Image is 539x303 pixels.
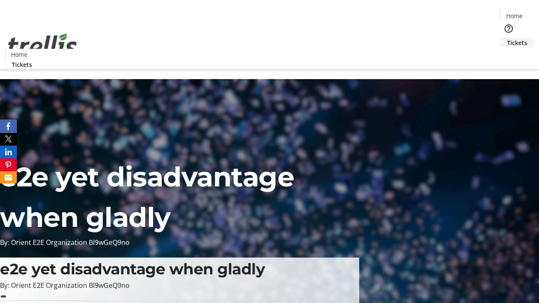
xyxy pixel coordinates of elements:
[11,50,27,59] span: Home
[5,60,39,69] a: Tickets
[500,20,517,37] button: Help
[500,38,534,47] a: Tickets
[506,11,523,20] span: Home
[5,24,80,66] img: Orient E2E Organization Bl9wGeQ9no's Logo
[500,47,517,64] button: Cart
[12,60,32,69] span: Tickets
[5,50,32,59] a: Home
[501,11,528,20] a: Home
[507,38,527,47] span: Tickets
